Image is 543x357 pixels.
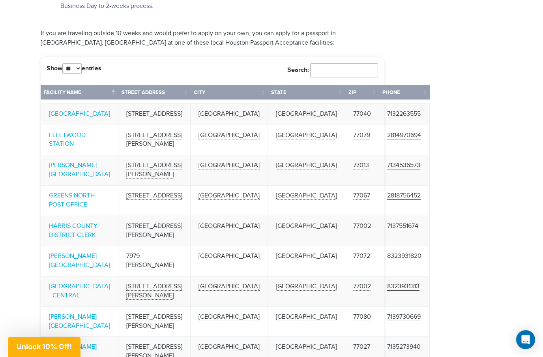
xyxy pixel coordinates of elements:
label: Search: [287,63,378,77]
label: Show entries [47,63,101,74]
th: State: activate to sort column ascending [268,85,345,103]
span: Unlock 10% Off! [17,342,72,351]
a: FLEETWOOD STATION [49,132,86,148]
a: [PERSON_NAME][GEOGRAPHIC_DATA] [49,162,110,178]
select: Showentries [62,63,82,74]
p: If you are traveling outside 10 weeks and would prefer to apply on your own, you can apply for a ... [41,29,384,48]
th: Phone: activate to sort column ascending [379,85,430,103]
div: Open Intercom Messenger [516,330,535,349]
a: [GEOGRAPHIC_DATA] - CENTRAL [49,283,110,299]
th: Zip: activate to sort column ascending [345,85,379,103]
a: [GEOGRAPHIC_DATA] [49,110,110,118]
a: [PERSON_NAME][GEOGRAPHIC_DATA] [49,313,110,330]
a: GREENS NORTH POST OFFICE [49,192,95,209]
a: HARRIS COUNTY DISTRICT CLERK [49,222,97,239]
input: Search: [310,63,378,77]
a: [PERSON_NAME][GEOGRAPHIC_DATA] [49,252,110,269]
div: Unlock 10% Off! [8,337,81,357]
th: Facility Name: activate to sort column descending [41,85,118,103]
th: Street Address: activate to sort column ascending [118,85,191,103]
th: City: activate to sort column ascending [191,85,268,103]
